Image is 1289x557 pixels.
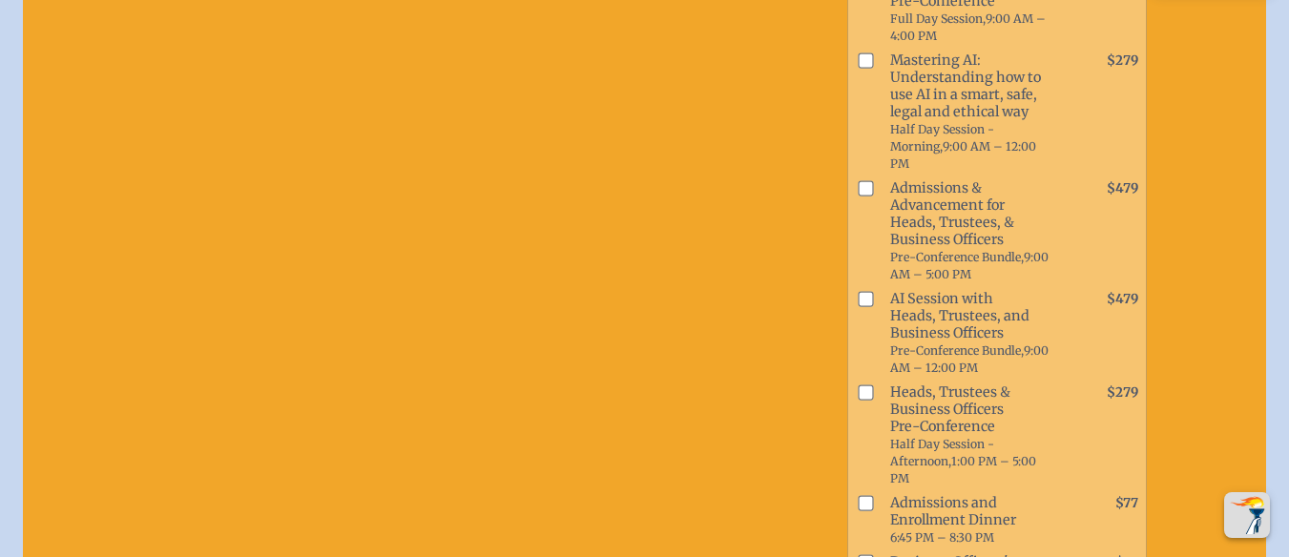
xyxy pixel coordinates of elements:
[883,175,1062,286] span: Admissions & Advancement for Heads, Trustees, & Business Officers
[890,454,1036,485] span: 1:00 PM – 5:00 PM
[1224,492,1270,538] button: Scroll Top
[1107,291,1138,307] span: $479
[883,490,1062,549] span: Admissions and Enrollment Dinner
[890,11,986,26] span: Full Day Session,
[1107,180,1138,196] span: $479
[883,286,1062,380] span: AI Session with Heads, Trustees, and Business Officers
[890,139,1036,171] span: 9:00 AM – 12:00 PM
[1115,495,1138,511] span: $77
[1107,384,1138,401] span: $279
[883,380,1062,490] span: Heads, Trustees & Business Officers Pre-Conference
[890,437,994,468] span: Half Day Session - Afternoon,
[890,530,994,545] span: 6:45 PM – 8:30 PM
[883,48,1062,175] span: Mastering AI: Understanding how to use AI in a smart, safe, legal and ethical way
[1228,496,1266,534] img: To the top
[890,250,1024,264] span: Pre-Conference Bundle,
[890,343,1024,358] span: Pre-Conference Bundle,
[890,122,994,154] span: Half Day Session - Morning,
[1107,52,1138,69] span: $279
